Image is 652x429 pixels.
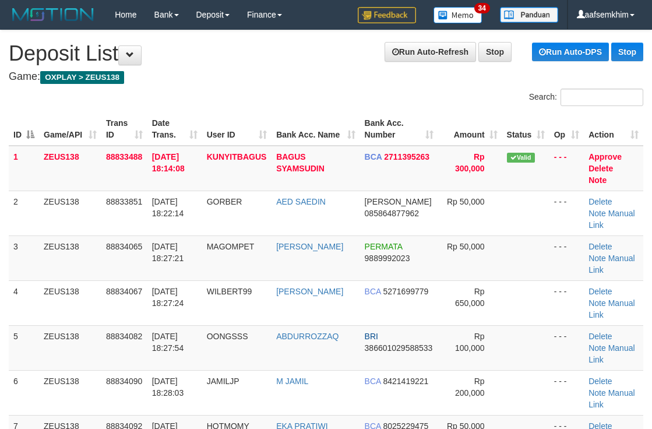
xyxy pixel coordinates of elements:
th: Amount: activate to sort column ascending [438,112,502,146]
img: panduan.png [500,7,558,23]
a: Manual Link [588,343,635,364]
span: Copy 5271699779 to clipboard [383,287,428,296]
h1: Deposit List [9,42,643,65]
td: ZEUS138 [39,370,101,415]
a: Note [588,298,606,308]
span: 88834067 [106,287,142,296]
td: ZEUS138 [39,280,101,325]
span: Rp 100,000 [455,332,485,353]
a: Manual Link [588,298,635,319]
th: Game/API: activate to sort column ascending [39,112,101,146]
th: Trans ID: activate to sort column ascending [101,112,147,146]
span: OXPLAY > ZEUS138 [40,71,124,84]
th: User ID: activate to sort column ascending [202,112,272,146]
a: Approve [588,152,622,161]
span: 88833851 [106,197,142,206]
td: - - - [549,370,584,415]
span: [DATE] 18:14:08 [152,152,185,173]
td: 4 [9,280,39,325]
a: Delete [588,164,613,173]
span: JAMILJP [207,377,239,386]
th: ID: activate to sort column descending [9,112,39,146]
a: Note [588,209,606,218]
th: Bank Acc. Number: activate to sort column ascending [360,112,439,146]
span: 88833488 [106,152,142,161]
span: KUNYITBAGUS [207,152,267,161]
a: Run Auto-Refresh [385,42,476,62]
span: Copy 2711395263 to clipboard [384,152,429,161]
span: Rp 650,000 [455,287,485,308]
span: BRI [365,332,378,341]
span: Copy 085864877962 to clipboard [365,209,419,218]
td: - - - [549,325,584,370]
a: Stop [478,42,512,62]
a: Delete [588,377,612,386]
th: Status: activate to sort column ascending [502,112,549,146]
td: 1 [9,146,39,191]
span: 88834090 [106,377,142,386]
span: [DATE] 18:27:54 [152,332,184,353]
img: MOTION_logo.png [9,6,97,23]
td: 6 [9,370,39,415]
th: Bank Acc. Name: activate to sort column ascending [272,112,360,146]
td: - - - [549,191,584,235]
span: [DATE] 18:22:14 [152,197,184,218]
a: Manual Link [588,254,635,275]
a: Note [588,343,606,353]
span: PERMATA [365,242,403,251]
a: [PERSON_NAME] [276,287,343,296]
span: WILBERT99 [207,287,252,296]
img: Feedback.jpg [358,7,416,23]
span: Rp 200,000 [455,377,485,398]
span: 34 [474,3,490,13]
a: Stop [611,43,643,61]
h4: Game: [9,71,643,83]
span: OONGSSS [207,332,248,341]
img: Button%20Memo.svg [434,7,482,23]
a: Note [588,388,606,398]
td: ZEUS138 [39,146,101,191]
a: Note [588,175,607,185]
a: Delete [588,332,612,341]
a: BAGUS SYAMSUDIN [276,152,325,173]
th: Action: activate to sort column ascending [584,112,643,146]
a: ABDURROZZAQ [276,332,339,341]
span: Rp 300,000 [455,152,485,173]
a: [PERSON_NAME] [276,242,343,251]
span: Copy 9889992023 to clipboard [365,254,410,263]
th: Op: activate to sort column ascending [549,112,584,146]
span: Rp 50,000 [447,242,485,251]
td: - - - [549,146,584,191]
a: Manual Link [588,388,635,409]
span: Copy 8421419221 to clipboard [383,377,428,386]
td: 5 [9,325,39,370]
a: Delete [588,197,612,206]
td: - - - [549,235,584,280]
td: ZEUS138 [39,235,101,280]
span: Rp 50,000 [447,197,485,206]
span: [PERSON_NAME] [365,197,432,206]
td: ZEUS138 [39,325,101,370]
label: Search: [529,89,643,106]
td: - - - [549,280,584,325]
input: Search: [561,89,643,106]
span: Valid transaction [507,153,535,163]
span: [DATE] 18:27:21 [152,242,184,263]
th: Date Trans.: activate to sort column ascending [147,112,202,146]
td: 2 [9,191,39,235]
span: BCA [365,287,381,296]
span: BCA [365,377,381,386]
a: Delete [588,287,612,296]
span: Copy 386601029588533 to clipboard [365,343,433,353]
span: [DATE] 18:28:03 [152,377,184,398]
a: M JAMIL [276,377,308,386]
span: [DATE] 18:27:24 [152,287,184,308]
a: Delete [588,242,612,251]
a: Manual Link [588,209,635,230]
a: AED SAEDIN [276,197,326,206]
td: 3 [9,235,39,280]
span: 88834082 [106,332,142,341]
span: GORBER [207,197,242,206]
span: BCA [365,152,382,161]
td: ZEUS138 [39,191,101,235]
